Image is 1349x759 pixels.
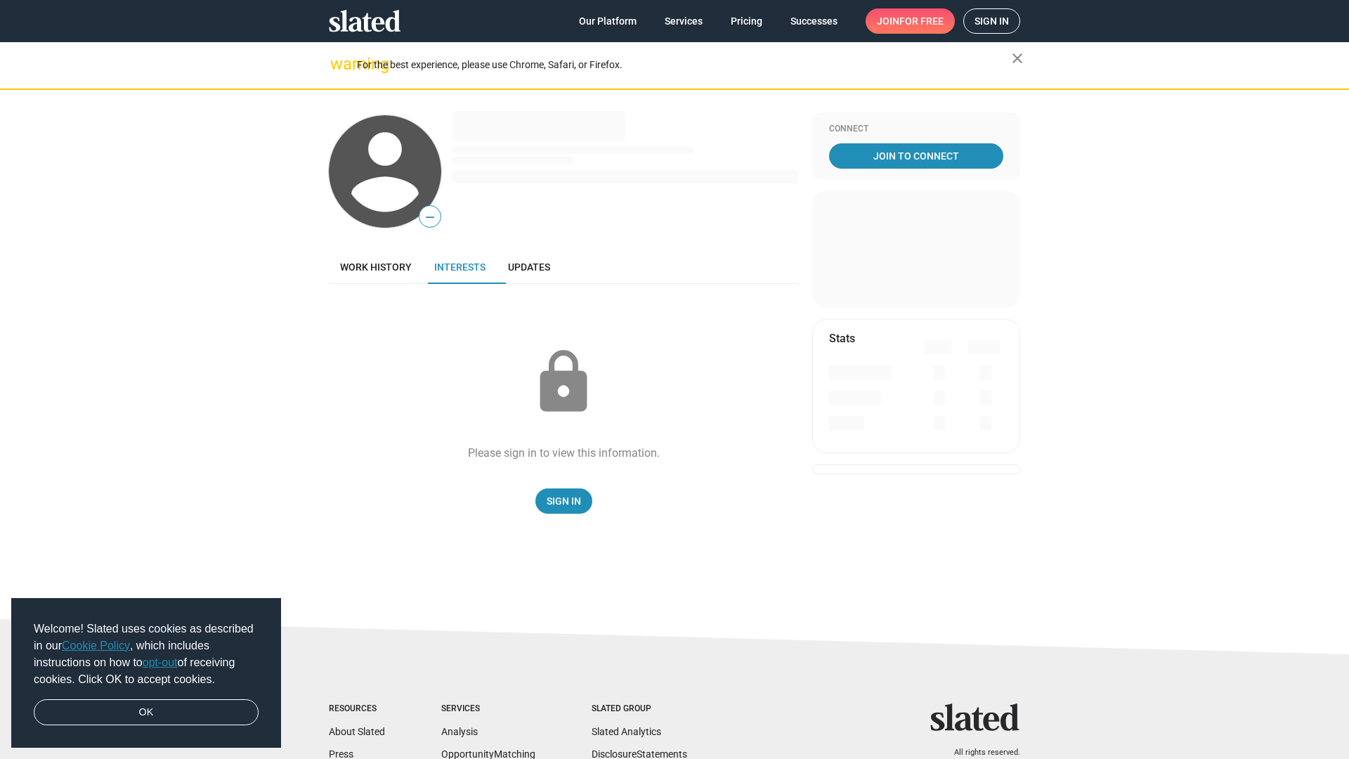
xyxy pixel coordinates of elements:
a: Join To Connect [829,143,1003,169]
a: dismiss cookie message [34,699,259,726]
a: Services [653,8,714,34]
span: Our Platform [579,8,637,34]
a: Our Platform [568,8,648,34]
a: Successes [779,8,849,34]
span: Successes [790,8,838,34]
span: Join [877,8,944,34]
mat-icon: close [1009,50,1026,67]
a: Analysis [441,726,478,737]
a: About Slated [329,726,385,737]
div: cookieconsent [11,598,281,748]
span: Interests [434,261,485,273]
div: Resources [329,703,385,715]
span: Welcome! Slated uses cookies as described in our , which includes instructions on how to of recei... [34,621,259,688]
mat-card-title: Stats [829,331,855,346]
a: Slated Analytics [592,726,661,737]
span: Sign in [975,9,1009,33]
a: Cookie Policy [62,640,130,651]
div: For the best experience, please use Chrome, Safari, or Firefox. [357,56,1012,74]
a: Updates [497,250,561,284]
span: Services [665,8,703,34]
mat-icon: lock [528,347,599,417]
span: Pricing [731,8,762,34]
div: Connect [829,124,1003,135]
a: Work history [329,250,423,284]
a: Pricing [719,8,774,34]
span: Work history [340,261,412,273]
mat-icon: warning [330,56,347,72]
div: Slated Group [592,703,687,715]
a: Sign in [963,8,1020,34]
div: Please sign in to view this information. [468,446,660,460]
a: Interests [423,250,497,284]
span: Updates [508,261,550,273]
span: — [419,208,441,226]
span: Sign In [547,488,581,514]
a: Sign In [535,488,592,514]
a: opt-out [143,656,178,668]
span: Join To Connect [832,143,1001,169]
a: Joinfor free [866,8,955,34]
div: Services [441,703,535,715]
span: for free [899,8,944,34]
